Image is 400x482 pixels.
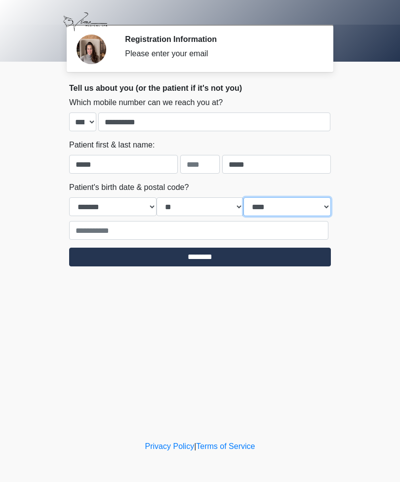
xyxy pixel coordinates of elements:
[69,182,189,193] label: Patient's birth date & postal code?
[194,442,196,450] a: |
[196,442,255,450] a: Terms of Service
[145,442,195,450] a: Privacy Policy
[77,35,106,64] img: Agent Avatar
[69,97,223,109] label: Which mobile number can we reach you at?
[59,7,111,37] img: Viona Medical Spa Logo
[69,83,331,93] h2: Tell us about you (or the patient if it's not you)
[125,48,316,60] div: Please enter your email
[69,139,155,151] label: Patient first & last name:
